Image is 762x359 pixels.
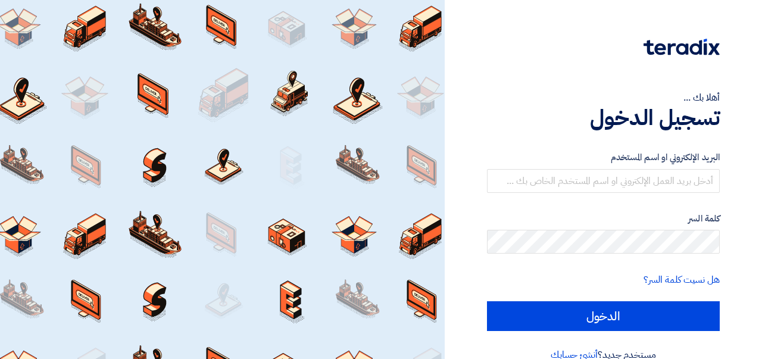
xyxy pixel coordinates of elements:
[487,301,720,331] input: الدخول
[487,90,720,105] div: أهلا بك ...
[487,105,720,131] h1: تسجيل الدخول
[487,212,720,226] label: كلمة السر
[644,39,720,55] img: Teradix logo
[644,273,720,287] a: هل نسيت كلمة السر؟
[487,151,720,164] label: البريد الإلكتروني او اسم المستخدم
[487,169,720,193] input: أدخل بريد العمل الإلكتروني او اسم المستخدم الخاص بك ...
